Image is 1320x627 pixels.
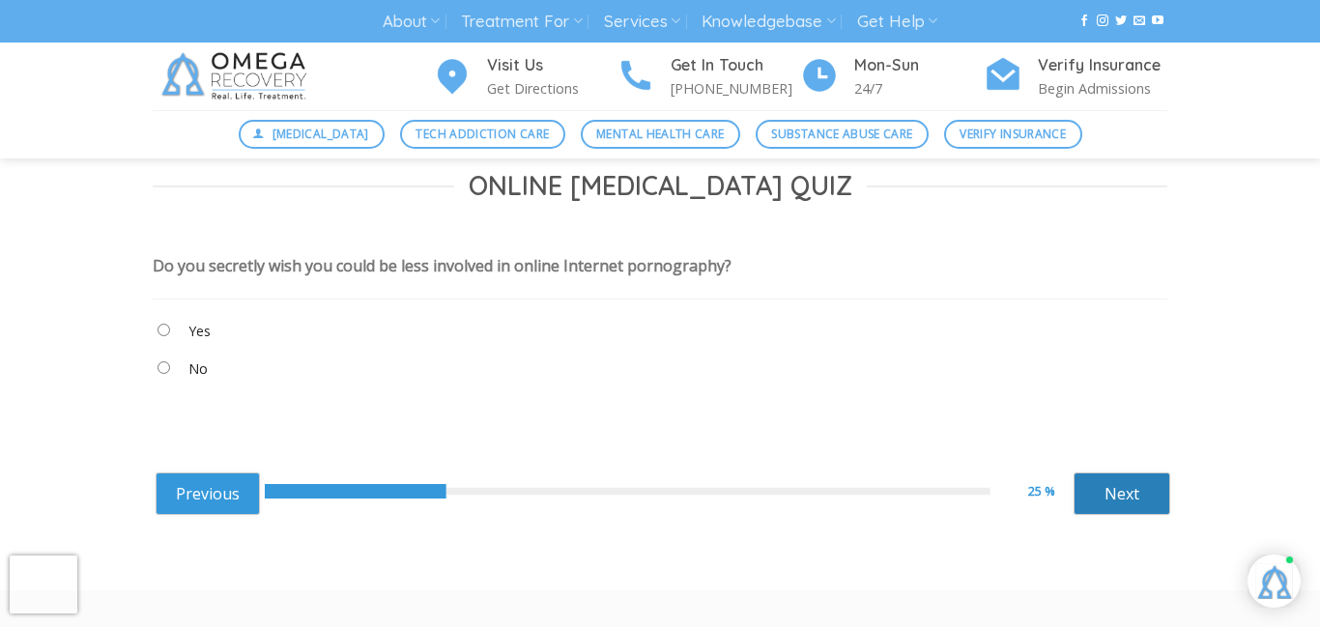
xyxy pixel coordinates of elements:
img: Omega Recovery [153,43,322,110]
p: [PHONE_NUMBER] [671,77,800,100]
a: Follow on YouTube [1152,14,1163,28]
span: Verify Insurance [960,125,1066,143]
a: Get Help [857,4,937,40]
span: Mental Health Care [596,125,724,143]
a: Tech Addiction Care [400,120,565,149]
p: Begin Admissions [1038,77,1167,100]
a: Mental Health Care [581,120,740,149]
span: Tech Addiction Care [416,125,549,143]
a: Services [604,4,680,40]
label: Yes [188,321,211,342]
label: No [188,358,208,380]
div: Do you secretly wish you could be less involved in online Internet pornography? [153,255,732,276]
iframe: reCAPTCHA [10,556,77,613]
a: About [383,4,440,40]
p: Get Directions [487,77,617,100]
a: Verify Insurance Begin Admissions [984,53,1167,100]
a: Get In Touch [PHONE_NUMBER] [617,53,800,100]
a: [MEDICAL_DATA] [239,120,386,149]
h4: Visit Us [487,53,617,78]
a: Treatment For [461,4,582,40]
a: Next [1074,472,1170,515]
span: [MEDICAL_DATA] [273,125,369,143]
a: Follow on Twitter [1115,14,1127,28]
span: Online [MEDICAL_DATA] Quiz [469,169,852,203]
span: Substance Abuse Care [771,125,912,143]
a: Previous [156,472,260,515]
p: 24/7 [854,77,984,100]
a: Follow on Instagram [1097,14,1108,28]
a: Verify Insurance [944,120,1082,149]
h4: Verify Insurance [1038,53,1167,78]
a: Substance Abuse Care [756,120,929,149]
div: 25 % [1028,481,1074,501]
a: Visit Us Get Directions [433,53,617,100]
a: Knowledgebase [702,4,835,40]
a: Follow on Facebook [1078,14,1090,28]
a: Send us an email [1133,14,1145,28]
h4: Get In Touch [671,53,800,78]
h4: Mon-Sun [854,53,984,78]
